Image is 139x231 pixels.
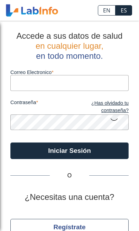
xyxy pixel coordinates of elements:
label: contraseña [10,100,69,114]
a: ES [115,5,132,16]
span: en todo momento. [36,51,103,61]
h2: ¿Necesitas una cuenta? [10,192,129,202]
a: EN [98,5,115,16]
label: Correo Electronico [10,70,129,75]
span: Accede a sus datos de salud [17,31,123,40]
button: Iniciar Sesión [10,142,129,159]
span: O [50,172,89,180]
a: ¿Has olvidado tu contraseña? [69,100,129,114]
span: en cualquier lugar, [36,41,103,50]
